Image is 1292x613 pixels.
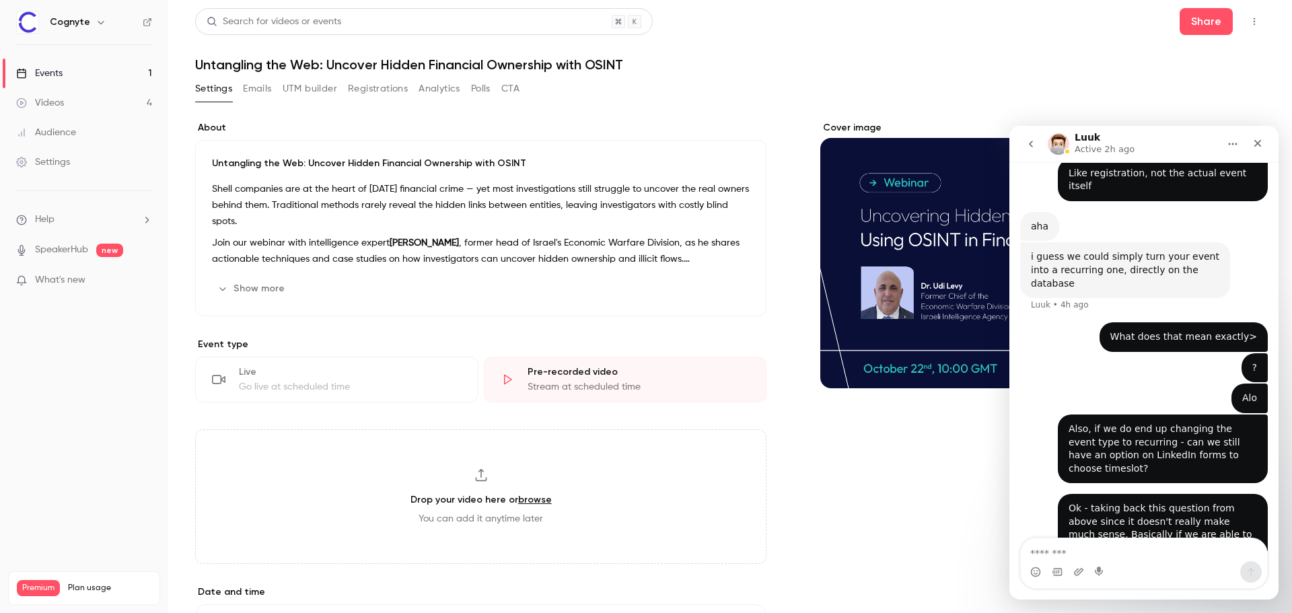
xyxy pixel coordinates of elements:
[212,181,750,229] p: Shell companies are at the heart of [DATE] financial crime — yet most investigations still strugg...
[419,78,460,100] button: Analytics
[11,412,258,435] textarea: Message…
[348,78,408,100] button: Registrations
[501,78,519,100] button: CTA
[11,368,258,532] div: user says…
[16,155,70,169] div: Settings
[195,57,1265,73] h1: Untangling the Web: Uncover Hidden Financial Ownership with OSINT
[820,121,1265,135] label: Cover image
[484,357,767,402] div: Pre-recorded videoStream at scheduled time
[16,213,152,227] li: help-dropdown-opener
[16,96,64,110] div: Videos
[528,380,750,394] div: Stream at scheduled time
[283,78,337,100] button: UTM builder
[239,380,462,394] div: Go live at scheduled time
[820,121,1265,388] section: Cover image
[1180,8,1233,35] button: Share
[68,583,151,593] span: Plan usage
[528,365,750,379] div: Pre-recorded video
[207,15,341,29] div: Search for videos or events
[59,376,248,508] div: Ok - taking back this question from above since it doesn't really make much sense. Basically if w...
[17,580,60,596] span: Premium
[195,338,766,351] p: Event type
[21,441,32,452] button: Emoji picker
[1009,126,1279,600] iframe: Intercom live chat
[212,278,293,299] button: Show more
[17,11,38,33] img: Cognyte
[85,441,96,452] button: Start recording
[419,512,543,526] span: You can add it anytime later
[390,238,459,248] strong: [PERSON_NAME]
[35,273,85,287] span: What's new
[231,435,252,457] button: Send a message…
[239,365,462,379] div: Live
[48,368,258,516] div: Ok - taking back this question from above since it doesn't really make much sense. Basically if w...
[35,213,55,227] span: Help
[42,441,53,452] button: Gif picker
[96,244,123,257] span: new
[64,441,75,452] button: Upload attachment
[16,126,76,139] div: Audience
[518,494,552,505] a: browse
[471,78,491,100] button: Polls
[212,157,750,170] p: Untangling the Web: Uncover Hidden Financial Ownership with OSINT
[195,585,766,599] label: Date and time
[35,243,88,257] a: SpeakerHub
[50,15,90,29] h6: Cognyte
[212,235,750,267] p: Join our webinar with intelligence expert , former head of Israel's Economic Warfare Division, as...
[195,78,232,100] button: Settings
[243,78,271,100] button: Emails
[195,357,478,402] div: LiveGo live at scheduled time
[16,67,63,80] div: Events
[195,121,766,135] label: About
[410,493,552,507] h3: Drop your video here or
